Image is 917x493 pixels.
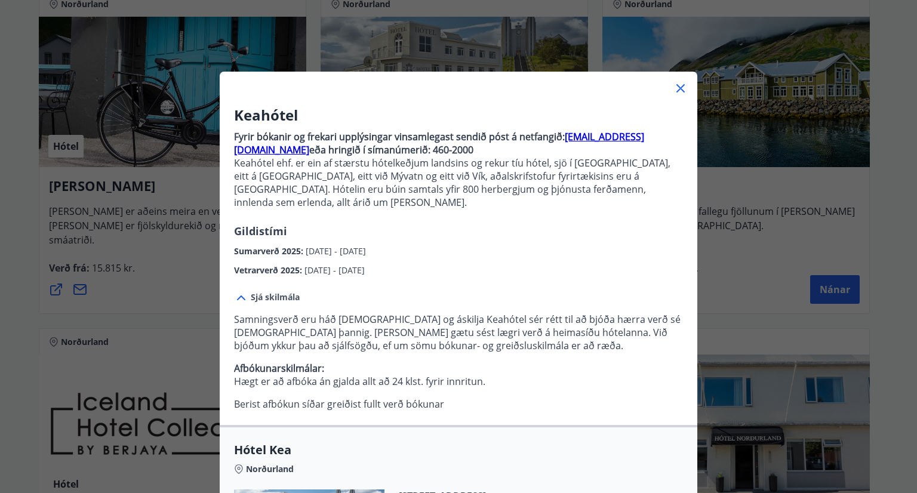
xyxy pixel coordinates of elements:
[234,245,306,257] span: Sumarverð 2025 :
[234,224,287,238] span: Gildistími
[234,130,565,143] strong: Fyrir bókanir og frekari upplýsingar vinsamlegast sendið póst á netfangið:
[234,313,683,352] p: Samningsverð eru háð [DEMOGRAPHIC_DATA] og áskilja Keahótel sér rétt til að bjóða hærra verð sé [...
[234,156,683,209] p: Keahótel ehf. er ein af stærstu hótelkeðjum landsins og rekur tíu hótel, sjö í [GEOGRAPHIC_DATA],...
[234,442,683,458] span: Hótel Kea
[246,463,294,475] span: Norðurland
[234,264,304,276] span: Vetrarverð 2025 :
[234,362,324,375] strong: Afbókunarskilmálar:
[309,143,473,156] strong: eða hringið í símanúmerið: 460-2000
[234,105,683,125] h3: Keahótel
[304,264,365,276] span: [DATE] - [DATE]
[234,362,683,388] p: Hægt er að afbóka án gjalda allt að 24 klst. fyrir innritun.
[251,291,300,303] span: Sjá skilmála
[234,130,644,156] a: [EMAIL_ADDRESS][DOMAIN_NAME]
[234,398,683,411] p: Berist afbókun síðar greiðist fullt verð bókunar
[306,245,366,257] span: [DATE] - [DATE]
